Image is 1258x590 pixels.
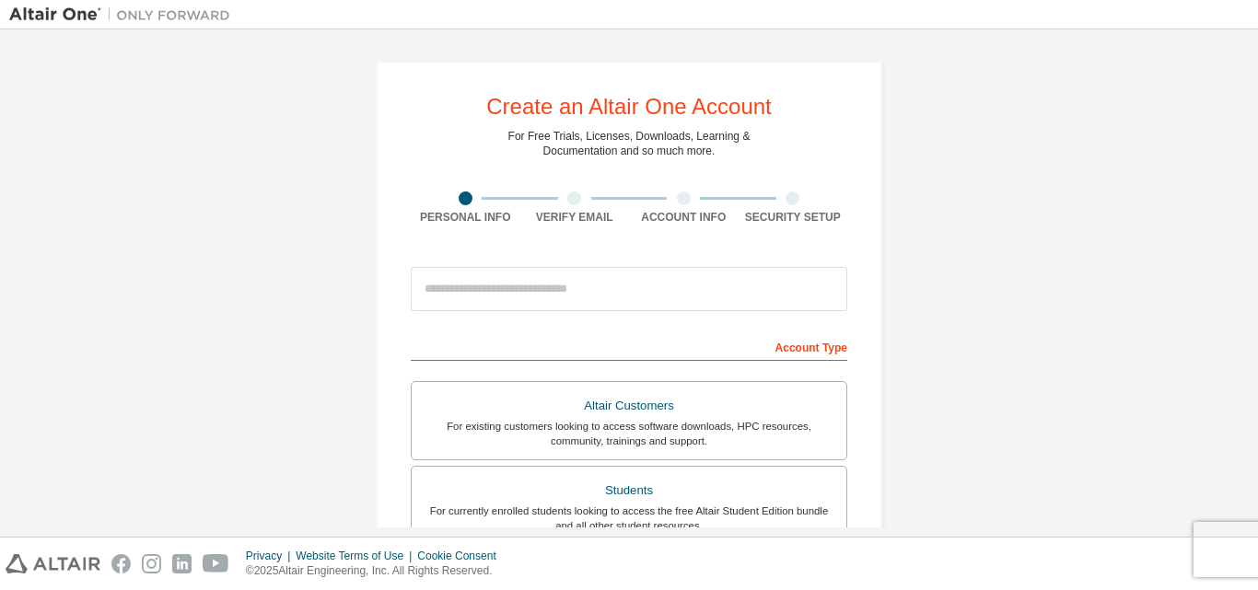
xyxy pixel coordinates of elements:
[520,210,630,225] div: Verify Email
[423,478,835,503] div: Students
[9,6,239,24] img: Altair One
[246,549,296,563] div: Privacy
[296,549,417,563] div: Website Terms of Use
[739,210,848,225] div: Security Setup
[423,419,835,448] div: For existing customers looking to access software downloads, HPC resources, community, trainings ...
[111,554,131,573] img: facebook.svg
[246,563,507,579] p: © 2025 Altair Engineering, Inc. All Rights Reserved.
[423,393,835,419] div: Altair Customers
[6,554,100,573] img: altair_logo.svg
[411,331,847,361] div: Account Type
[172,554,192,573] img: linkedin.svg
[203,554,229,573] img: youtube.svg
[411,210,520,225] div: Personal Info
[508,129,751,158] div: For Free Trials, Licenses, Downloads, Learning & Documentation and so much more.
[423,503,835,533] div: For currently enrolled students looking to access the free Altair Student Edition bundle and all ...
[417,549,507,563] div: Cookie Consent
[486,96,772,118] div: Create an Altair One Account
[142,554,161,573] img: instagram.svg
[629,210,739,225] div: Account Info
